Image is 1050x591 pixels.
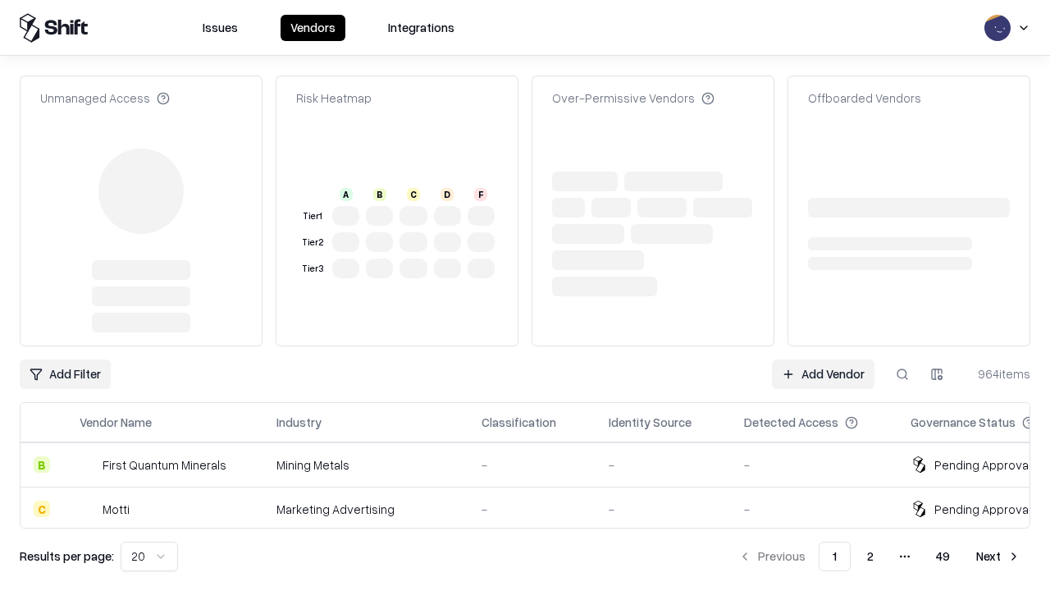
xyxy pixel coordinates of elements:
[193,15,248,41] button: Issues
[911,414,1016,431] div: Governance Status
[744,501,884,518] div: -
[609,456,718,474] div: -
[103,501,130,518] div: Motti
[20,360,111,389] button: Add Filter
[378,15,464,41] button: Integrations
[966,542,1030,571] button: Next
[20,547,114,565] p: Results per page:
[80,456,96,473] img: First Quantum Minerals
[276,414,322,431] div: Industry
[609,501,718,518] div: -
[482,456,582,474] div: -
[103,456,226,474] div: First Quantum Minerals
[80,501,96,517] img: Motti
[407,188,420,201] div: C
[40,89,170,107] div: Unmanaged Access
[474,188,487,201] div: F
[965,365,1030,383] div: 964 items
[34,456,50,473] div: B
[744,456,884,474] div: -
[609,414,692,431] div: Identity Source
[80,414,152,431] div: Vendor Name
[299,209,326,223] div: Tier 1
[276,456,455,474] div: Mining Metals
[934,456,1031,474] div: Pending Approval
[281,15,345,41] button: Vendors
[552,89,714,107] div: Over-Permissive Vendors
[299,236,326,250] div: Tier 2
[482,414,556,431] div: Classification
[34,501,50,517] div: C
[482,501,582,518] div: -
[819,542,851,571] button: 1
[373,188,386,201] div: B
[772,360,874,389] a: Add Vendor
[340,188,353,201] div: A
[441,188,454,201] div: D
[923,542,963,571] button: 49
[728,542,1030,571] nav: pagination
[296,89,372,107] div: Risk Heatmap
[299,262,326,276] div: Tier 3
[808,89,921,107] div: Offboarded Vendors
[276,501,455,518] div: Marketing Advertising
[934,501,1031,518] div: Pending Approval
[854,542,887,571] button: 2
[744,414,838,431] div: Detected Access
